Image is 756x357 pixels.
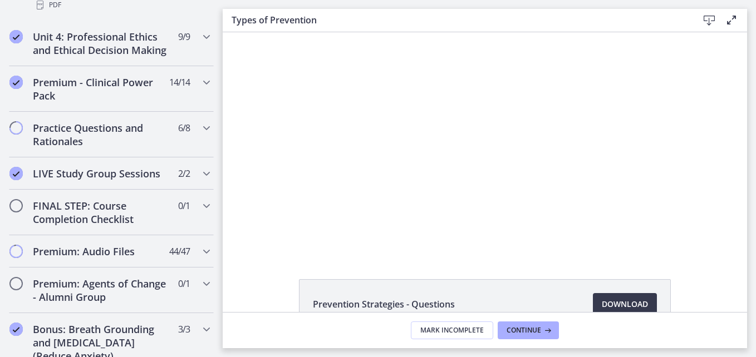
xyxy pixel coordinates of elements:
[178,199,190,212] span: 0 / 1
[33,121,169,148] h2: Practice Questions and Rationales
[178,277,190,290] span: 0 / 1
[9,167,23,180] i: Completed
[33,277,169,304] h2: Premium: Agents of Change - Alumni Group
[169,245,190,258] span: 44 / 47
[178,167,190,180] span: 2 / 2
[9,323,23,336] i: Completed
[232,13,680,27] h3: Types of Prevention
[33,30,169,57] h2: Unit 4: Professional Ethics and Ethical Decision Making
[178,121,190,135] span: 6 / 8
[9,76,23,89] i: Completed
[593,293,657,315] a: Download
[9,30,23,43] i: Completed
[33,199,169,226] h2: FINAL STEP: Course Completion Checklist
[33,76,169,102] h2: Premium - Clinical Power Pack
[178,30,190,43] span: 9 / 9
[507,326,541,335] span: Continue
[411,321,493,339] button: Mark Incomplete
[178,323,190,336] span: 3 / 3
[498,321,559,339] button: Continue
[313,297,455,311] span: Prevention Strategies - Questions
[33,167,169,180] h2: LIVE Study Group Sessions
[33,245,169,258] h2: Premium: Audio Files
[169,76,190,89] span: 14 / 14
[223,32,747,254] iframe: Video Lesson
[602,297,648,311] span: Download
[420,326,484,335] span: Mark Incomplete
